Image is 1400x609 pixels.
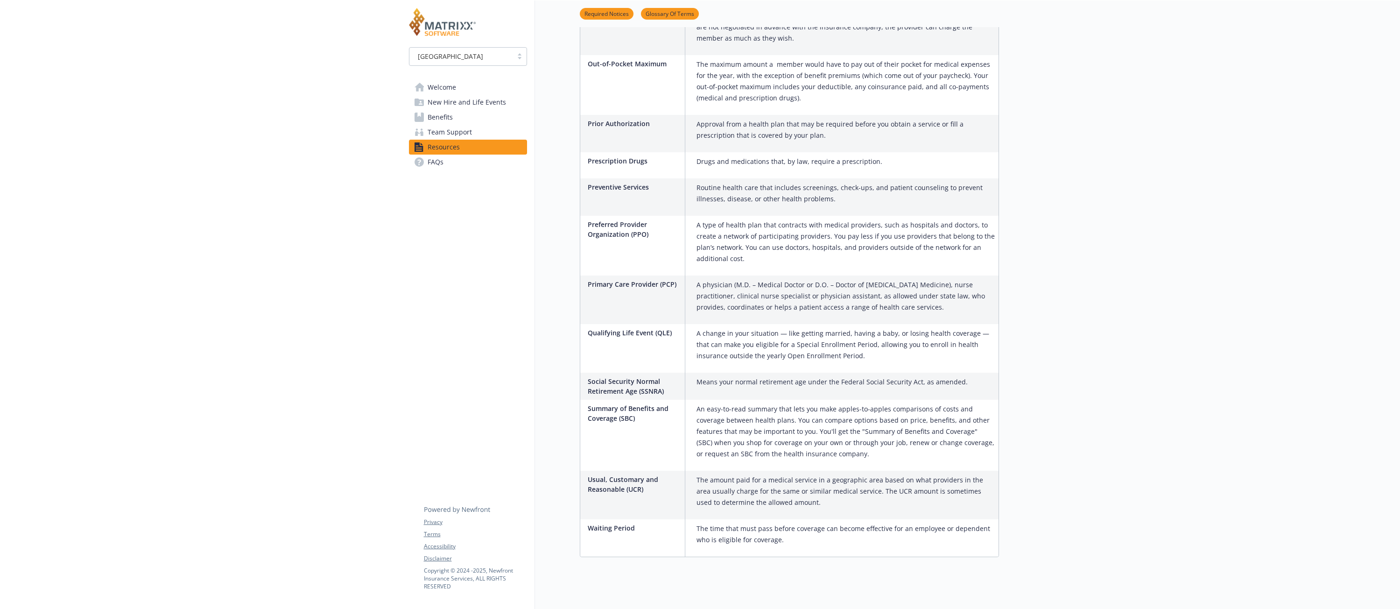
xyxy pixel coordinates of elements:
[409,155,527,170] a: FAQs
[696,279,995,313] p: A physician (M.D. – Medical Doctor or D.O. – Doctor of [MEDICAL_DATA] Medicine), nurse practition...
[588,119,681,128] p: Prior Authorization
[696,220,995,264] p: A type of health plan that contracts with medical providers, such as hospitals and doctors, to cr...
[696,474,995,508] p: The amount paid for a medical service in a geographic area based on what providers in the area us...
[696,404,995,460] p: An easy-to-read summary that lets you make apples-to-apples comparisons of costs and coverage bet...
[641,9,699,18] a: Glossary Of Terms
[428,155,443,170] span: FAQs
[428,110,453,125] span: Benefits
[588,328,681,338] p: Qualifying Life Event (QLE)
[428,140,460,155] span: Resources
[409,125,527,140] a: Team Support
[409,140,527,155] a: Resources
[588,279,681,289] p: Primary Care Provider (PCP)
[424,530,527,538] a: Terms
[414,51,508,61] span: [GEOGRAPHIC_DATA]
[696,182,995,205] p: Routine health care that includes screenings, check-ups, and patient counseling to prevent illnes...
[588,59,681,69] p: Out-of-Pocket Maximum
[409,80,527,95] a: Welcome
[428,125,472,140] span: Team Support
[588,220,681,239] p: Preferred Provider Organization (PPO)
[424,567,527,590] p: Copyright © 2024 - 2025 , Newfront Insurance Services, ALL RIGHTS RESERVED
[696,376,968,388] p: Means your normal retirement age under the Federal Social Security Act, as amended.
[424,554,527,563] a: Disclaimer
[696,523,995,545] p: The time that must pass before coverage can become effective for an employee or dependent who is ...
[409,110,527,125] a: Benefits
[588,376,681,396] p: Social Security Normal Retirement Age (SSNRA)
[588,523,681,533] p: Waiting Period
[696,119,995,141] p: Approval from a health plan that may be required before you obtain a service or fill a prescripti...
[588,474,681,494] p: Usual, Customary and Reasonable (UCR)
[418,51,483,61] span: [GEOGRAPHIC_DATA]
[424,518,527,526] a: Privacy
[588,156,681,166] p: Prescription Drugs
[696,328,995,361] p: A change in your situation — like getting married, having a baby, or losing health coverage — tha...
[696,156,882,167] p: Drugs and medications that, by law, require a prescription.
[588,182,681,192] p: Preventive Services
[409,95,527,110] a: New Hire and Life Events
[580,9,633,18] a: Required Notices
[588,404,681,423] p: Summary of Benefits and Coverage (SBC)
[428,95,506,110] span: New Hire and Life Events
[424,542,527,551] a: Accessibility
[696,59,995,104] p: The maximum amount a member would have to pay out of their pocket for medical expenses for the ye...
[428,80,456,95] span: Welcome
